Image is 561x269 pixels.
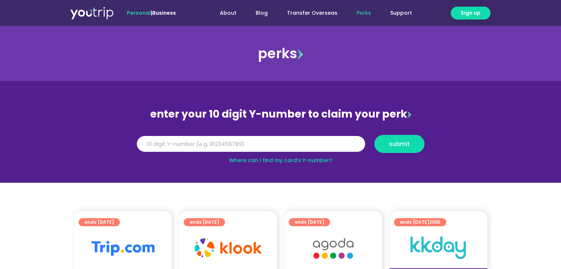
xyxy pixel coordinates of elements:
a: Transfer Overseas [277,6,347,20]
a: Sign up [451,7,491,20]
a: ends [DATE] [79,218,120,226]
a: About [210,6,246,20]
button: submit [374,135,425,153]
a: Perks [347,6,381,20]
a: ends [DATE] [184,218,225,226]
span: 2025 [429,219,440,225]
a: ends [DATE] [289,218,330,226]
span: ends [DATE] [84,218,114,226]
span: | [127,9,176,17]
a: Support [381,6,422,20]
div: enter your 10 digit Y-number to claim your perk [133,105,428,124]
span: ends [DATE] [190,218,219,226]
nav: Menu [196,6,422,20]
a: Where can I find my card’s Y-number? [229,157,332,164]
a: ends [DATE]2025 [394,218,446,226]
span: ends [DATE] [295,218,324,226]
a: Business [152,9,176,17]
input: 10 digit Y-number (e.g. 8123456789) [137,136,365,152]
span: submit [389,141,410,147]
span: Personal [127,9,151,17]
a: Blog [246,6,277,20]
form: Y Number [137,135,425,158]
span: ends [DATE] [400,218,440,226]
span: Sign up [461,9,481,17]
